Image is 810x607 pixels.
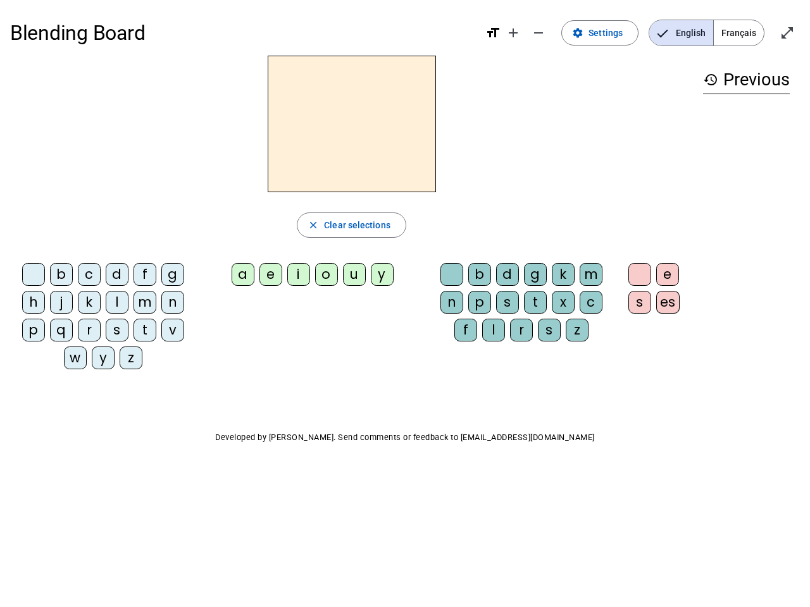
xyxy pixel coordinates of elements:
button: Enter full screen [775,20,800,46]
div: r [78,319,101,341]
div: t [524,291,547,314]
div: s [628,291,651,314]
div: b [50,263,73,286]
p: Developed by [PERSON_NAME]. Send comments or feedback to [EMAIL_ADDRESS][DOMAIN_NAME] [10,430,800,445]
div: y [371,263,394,286]
div: v [161,319,184,341]
div: b [468,263,491,286]
button: Increase font size [501,20,526,46]
div: j [50,291,73,314]
span: Clear selections [324,218,390,233]
h1: Blending Board [10,13,475,53]
div: a [232,263,254,286]
mat-icon: history [703,72,718,87]
div: p [468,291,491,314]
div: s [538,319,561,341]
div: f [134,263,156,286]
div: es [656,291,680,314]
div: i [287,263,310,286]
div: s [496,291,519,314]
div: n [161,291,184,314]
div: x [552,291,575,314]
div: c [580,291,602,314]
div: w [64,346,87,369]
div: e [656,263,679,286]
div: z [566,319,589,341]
div: l [482,319,505,341]
div: d [496,263,519,286]
div: e [259,263,282,286]
mat-icon: close [308,219,319,231]
div: h [22,291,45,314]
mat-icon: open_in_full [780,25,795,40]
mat-icon: format_size [485,25,501,40]
div: r [510,319,533,341]
h3: Previous [703,66,790,94]
div: n [440,291,463,314]
div: k [78,291,101,314]
div: p [22,319,45,341]
div: q [50,319,73,341]
mat-icon: add [506,25,521,40]
button: Decrease font size [526,20,551,46]
div: d [106,263,128,286]
div: t [134,319,156,341]
div: c [78,263,101,286]
div: k [552,263,575,286]
span: English [649,20,713,46]
div: z [120,346,142,369]
span: Français [714,20,764,46]
div: o [315,263,338,286]
mat-icon: settings [572,27,583,39]
div: y [92,346,115,369]
button: Clear selections [297,212,406,238]
div: l [106,291,128,314]
div: f [454,319,477,341]
div: u [343,263,366,286]
span: Settings [589,25,623,40]
div: m [580,263,602,286]
button: Settings [561,20,639,46]
div: g [161,263,184,286]
mat-button-toggle-group: Language selection [649,20,764,46]
div: m [134,291,156,314]
div: s [106,319,128,341]
div: g [524,263,547,286]
mat-icon: remove [531,25,546,40]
